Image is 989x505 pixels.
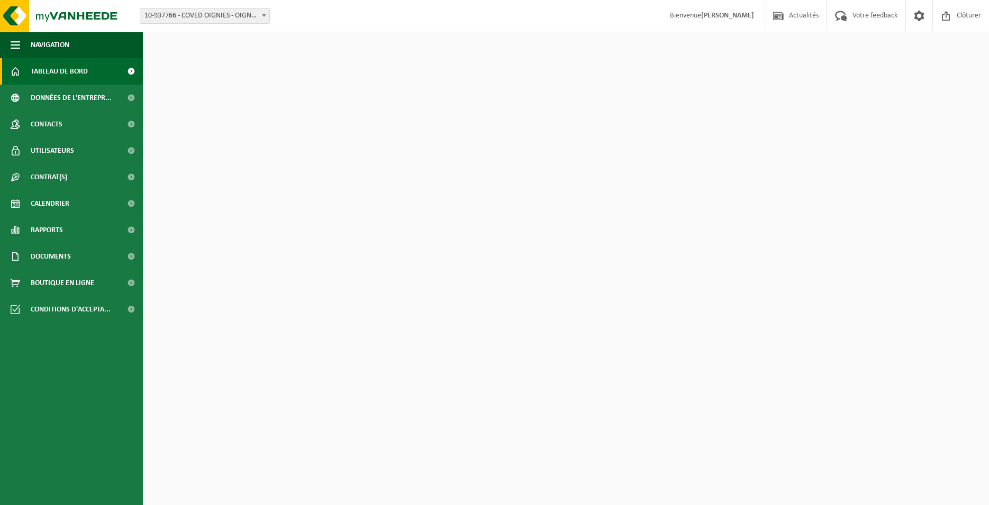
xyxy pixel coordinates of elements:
span: Contrat(s) [31,164,67,190]
span: Boutique en ligne [31,270,94,296]
span: Contacts [31,111,62,137]
span: 10-937766 - COVED OIGNIES - OIGNIES [140,8,269,23]
span: Conditions d'accepta... [31,296,111,323]
span: Rapports [31,217,63,243]
span: Calendrier [31,190,69,217]
span: Tableau de bord [31,58,88,85]
strong: [PERSON_NAME] [701,12,754,20]
span: Données de l'entrepr... [31,85,112,111]
span: Navigation [31,32,69,58]
span: 10-937766 - COVED OIGNIES - OIGNIES [140,8,270,24]
span: Utilisateurs [31,137,74,164]
span: Documents [31,243,71,270]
